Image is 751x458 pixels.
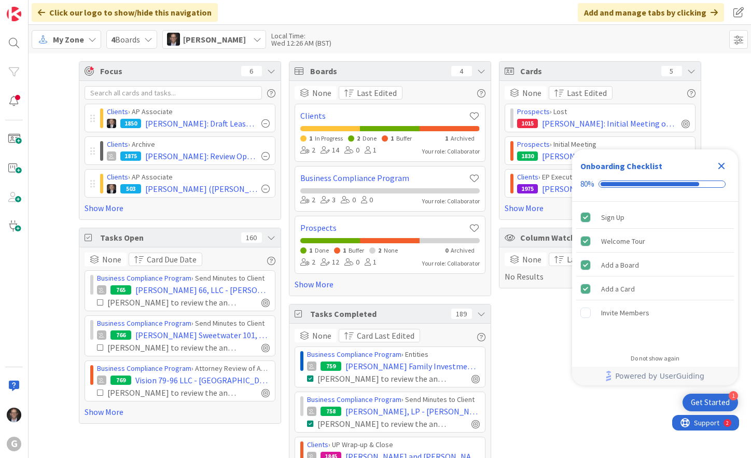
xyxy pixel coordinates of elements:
div: Get Started [691,397,730,408]
div: [PERSON_NAME] to review the annual minutes [107,341,239,354]
span: None [522,87,541,99]
div: Add and manage tabs by clicking [578,3,724,22]
div: [PERSON_NAME] to review the annual minutes [317,418,449,430]
div: 4 [451,66,472,76]
a: Business Compliance Program [97,364,191,373]
div: 0 [344,257,359,268]
div: 1 [365,257,377,268]
span: Last Edited [567,87,607,99]
span: [PERSON_NAME]: Draft Leases [PERSON_NAME] [145,117,257,130]
a: Business Compliance Program [307,395,401,404]
img: Visit kanbanzone.com [7,7,21,21]
a: Powered by UserGuiding [577,367,733,385]
div: 766 [110,330,131,340]
span: [PERSON_NAME] and [PERSON_NAME]: Initial Meeting on 5/9 with [PERSON_NAME] [542,150,677,162]
span: Buffer [396,134,412,142]
div: Sign Up [601,211,624,224]
div: › Send Minutes to Client [97,273,270,284]
span: Archived [451,246,475,254]
span: Done [363,134,377,142]
div: 1975 [517,184,538,193]
a: Clients [307,440,328,449]
div: 758 [321,407,341,416]
span: In Progress [315,134,343,142]
div: › Lost [517,106,690,117]
div: 160 [241,232,262,243]
span: [PERSON_NAME] Family Investments LLC. - [PERSON_NAME] [345,360,480,372]
div: 765 [110,285,131,295]
button: Card Last Edited [339,329,420,342]
span: 1 [391,134,394,142]
div: Do not show again [631,354,679,363]
button: Card Due Date [129,253,202,266]
div: 1 [365,145,377,156]
div: Checklist progress: 80% [580,179,730,189]
span: Card Due Date [147,253,197,266]
span: Done [315,246,329,254]
input: Search all cards and tasks... [85,86,262,100]
div: 1015 [517,119,538,128]
div: 0 [361,195,373,206]
span: [PERSON_NAME]: Review Operating Agreements [PERSON_NAME] [145,150,257,162]
div: 12 [321,257,339,268]
div: › Send Minutes to Client [307,394,480,405]
div: [PERSON_NAME] to review the annual minutes [107,386,239,399]
div: Close Checklist [713,158,730,174]
span: 1 [445,134,448,142]
div: 2 [300,195,315,206]
button: Last Edited [549,86,613,100]
a: Show More [295,278,485,290]
a: Prospects [300,221,469,234]
div: › Send Minutes to Client [97,318,270,329]
a: Business Compliance Program [300,172,469,184]
div: Your role: Collaborator [422,147,480,156]
span: [PERSON_NAME] 66, LLC - [PERSON_NAME] [135,284,270,296]
span: Card Last Edited [357,329,414,342]
a: Show More [85,202,275,214]
button: Last Edited [339,86,402,100]
img: JT [167,33,180,46]
div: 14 [321,145,339,156]
div: › UP Wrap-up & Close [307,439,480,450]
div: 1830 [517,151,538,161]
span: Buffer [349,246,364,254]
a: Prospects [517,107,550,116]
span: [PERSON_NAME] [183,33,246,46]
a: Clients [517,172,538,182]
span: 1 [309,134,312,142]
span: Last Edited [567,253,607,266]
div: 189 [451,309,472,319]
div: Add a Card is complete. [576,277,734,300]
div: 503 [120,184,141,193]
div: Your role: Collaborator [422,197,480,206]
a: Show More [505,202,696,214]
div: Checklist Container [572,149,738,385]
a: Business Compliance Program [307,350,401,359]
div: Local Time: [271,32,331,39]
span: Vision 79-96 LLC - [GEOGRAPHIC_DATA][PERSON_NAME] and [PERSON_NAME] [135,374,270,386]
div: Add a Board [601,259,639,271]
div: 1875 [120,151,141,161]
div: 80% [580,179,594,189]
span: None [102,253,121,266]
img: BG [107,119,116,128]
b: 4 [111,34,115,45]
div: › AP Associate [107,172,270,183]
button: Last Edited [549,253,613,266]
div: Your role: Collaborator [422,259,480,268]
div: Welcome Tour is complete. [576,230,734,253]
span: None [312,87,331,99]
div: 759 [321,362,341,371]
a: Prospects [517,140,550,149]
div: › Archive [107,139,270,150]
div: Welcome Tour [601,235,645,247]
span: Tasks Open [100,231,236,244]
a: Clients [107,107,128,116]
div: G [7,437,21,451]
div: 3 [321,195,336,206]
span: 2 [357,134,360,142]
div: Invite Members is incomplete. [576,301,734,324]
span: None [522,253,541,266]
div: 6 [241,66,262,76]
a: Business Compliance Program [97,273,191,283]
